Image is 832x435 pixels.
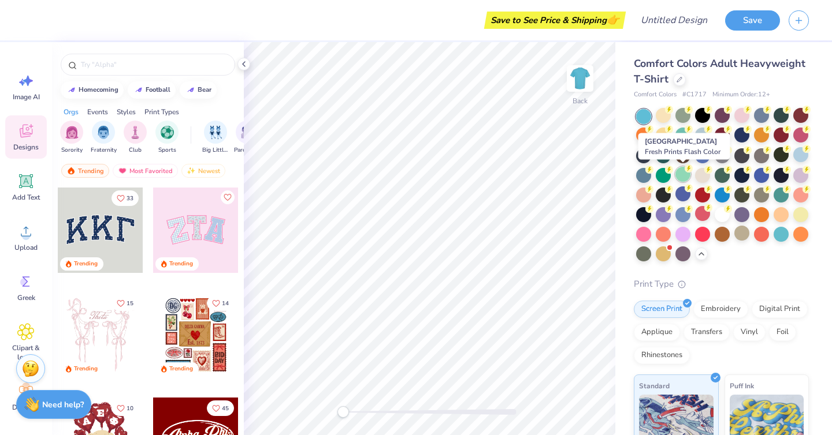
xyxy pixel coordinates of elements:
div: Back [573,96,588,106]
span: Upload [14,243,38,252]
div: Transfers [684,324,730,341]
button: football [128,81,176,99]
div: Newest [181,164,225,178]
div: [GEOGRAPHIC_DATA] [638,133,730,160]
div: Events [87,107,108,117]
span: Sports [158,146,176,155]
button: filter button [91,121,117,155]
div: Print Types [144,107,179,117]
div: Print Type [634,277,809,291]
img: Back [569,67,592,90]
div: Trending [74,260,98,268]
span: Comfort Colors Adult Heavyweight T-Shirt [634,57,805,86]
img: Sorority Image [65,126,79,139]
div: football [146,87,170,93]
span: Big Little Reveal [202,146,229,155]
span: 10 [127,406,133,411]
button: filter button [234,121,261,155]
div: Most Favorited [113,164,178,178]
span: Designs [13,142,39,152]
span: Sorority [61,146,83,155]
span: Club [129,146,142,155]
strong: Need help? [42,399,84,410]
div: Styles [117,107,136,117]
div: Applique [634,324,680,341]
span: Greek [17,293,35,302]
button: Like [207,400,234,416]
div: filter for Sports [155,121,179,155]
span: Standard [639,380,670,392]
div: bear [198,87,211,93]
div: Vinyl [733,324,766,341]
img: trend_line.gif [67,87,76,93]
div: Trending [74,365,98,373]
span: Fraternity [91,146,117,155]
div: homecoming [79,87,118,93]
div: filter for Parent's Weekend [234,121,261,155]
span: Puff Ink [730,380,754,392]
button: bear [180,81,217,99]
img: Fraternity Image [97,126,110,139]
input: Try "Alpha" [80,59,228,70]
div: filter for Club [124,121,147,155]
img: trending.gif [66,167,76,175]
div: Trending [169,260,193,268]
div: Orgs [64,107,79,117]
div: Accessibility label [337,406,349,418]
div: Trending [61,164,109,178]
span: 14 [222,301,229,306]
span: Clipart & logos [7,343,45,362]
img: Sports Image [161,126,174,139]
div: filter for Sorority [60,121,83,155]
button: filter button [155,121,179,155]
div: Trending [169,365,193,373]
img: Big Little Reveal Image [209,126,222,139]
div: Save to See Price & Shipping [487,12,623,29]
img: trend_line.gif [134,87,143,93]
span: # C1717 [682,90,707,100]
button: Like [112,400,139,416]
input: Untitled Design [632,9,716,32]
img: most_fav.gif [118,167,127,175]
span: 33 [127,196,133,201]
button: filter button [124,121,147,155]
button: Like [207,295,234,311]
div: Digital Print [752,301,808,318]
button: homecoming [61,81,124,99]
span: Fresh Prints Flash Color [645,147,720,156]
div: filter for Big Little Reveal [202,121,229,155]
button: filter button [60,121,83,155]
div: Embroidery [693,301,748,318]
img: Parent's Weekend Image [241,126,254,139]
div: filter for Fraternity [91,121,117,155]
span: Add Text [12,193,40,202]
span: Comfort Colors [634,90,677,100]
button: Like [221,190,235,204]
img: trend_line.gif [186,87,195,93]
div: Rhinestones [634,347,690,364]
span: Parent's Weekend [234,146,261,155]
div: Foil [769,324,796,341]
button: Save [725,10,780,31]
img: newest.gif [187,167,196,175]
button: filter button [202,121,229,155]
span: Image AI [13,92,40,102]
div: Screen Print [634,301,690,318]
span: 👉 [607,13,619,27]
button: Like [112,295,139,311]
button: Like [112,190,139,206]
span: 45 [222,406,229,411]
span: Decorate [12,403,40,412]
span: Minimum Order: 12 + [712,90,770,100]
span: 15 [127,301,133,306]
img: Club Image [129,126,142,139]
